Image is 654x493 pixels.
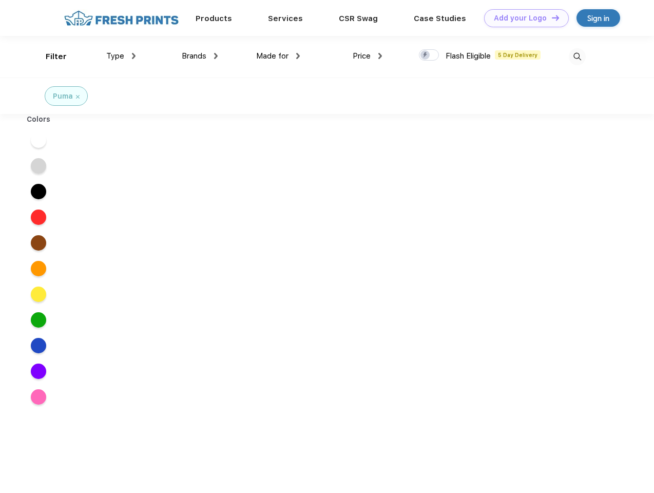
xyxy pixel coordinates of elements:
[446,51,491,61] span: Flash Eligible
[569,48,586,65] img: desktop_search.svg
[378,53,382,59] img: dropdown.png
[552,15,559,21] img: DT
[53,91,73,102] div: Puma
[494,14,547,23] div: Add your Logo
[339,14,378,23] a: CSR Swag
[132,53,136,59] img: dropdown.png
[576,9,620,27] a: Sign in
[196,14,232,23] a: Products
[61,9,182,27] img: fo%20logo%202.webp
[296,53,300,59] img: dropdown.png
[214,53,218,59] img: dropdown.png
[76,95,80,99] img: filter_cancel.svg
[353,51,371,61] span: Price
[46,51,67,63] div: Filter
[106,51,124,61] span: Type
[587,12,609,24] div: Sign in
[182,51,206,61] span: Brands
[19,114,59,125] div: Colors
[495,50,541,60] span: 5 Day Delivery
[268,14,303,23] a: Services
[256,51,288,61] span: Made for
